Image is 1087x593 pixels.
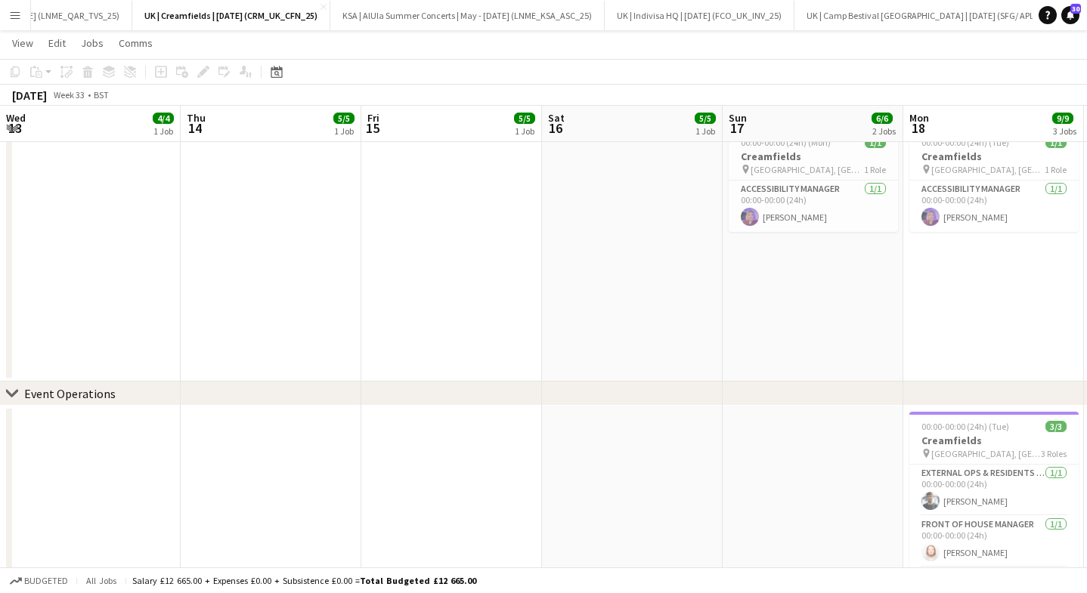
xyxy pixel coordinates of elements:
[548,111,565,125] span: Sat
[42,33,72,53] a: Edit
[726,119,747,137] span: 17
[132,1,330,30] button: UK | Creamfields | [DATE] (CRM_UK_CFN_25)
[153,125,173,137] div: 1 Job
[330,1,605,30] button: KSA | AlUla Summer Concerts | May - [DATE] (LNME_KSA_ASC_25)
[113,33,159,53] a: Comms
[729,111,747,125] span: Sun
[1045,137,1067,148] span: 1/1
[6,33,39,53] a: View
[729,128,898,232] app-job-card: 00:00-00:00 (24h) (Mon)1/1Creamfields [GEOGRAPHIC_DATA], [GEOGRAPHIC_DATA]1 RoleAccessibility Man...
[1041,448,1067,459] span: 3 Roles
[514,113,535,124] span: 5/5
[515,125,534,137] div: 1 Job
[184,119,206,137] span: 14
[24,386,116,401] div: Event Operations
[24,576,68,586] span: Budgeted
[907,119,929,137] span: 18
[50,89,88,100] span: Week 33
[6,111,26,125] span: Wed
[695,125,715,137] div: 1 Job
[909,516,1079,567] app-card-role: Front of House Manager1/100:00-00:00 (24h)[PERSON_NAME]
[12,36,33,50] span: View
[931,448,1041,459] span: [GEOGRAPHIC_DATA], [GEOGRAPHIC_DATA]
[605,1,794,30] button: UK | Indivisa HQ | [DATE] (FCO_UK_INV_25)
[921,137,1009,148] span: 00:00-00:00 (24h) (Tue)
[94,89,109,100] div: BST
[153,113,174,124] span: 4/4
[546,119,565,137] span: 16
[909,181,1079,232] app-card-role: Accessibility Manager1/100:00-00:00 (24h)[PERSON_NAME]
[8,573,70,589] button: Budgeted
[333,113,355,124] span: 5/5
[81,36,104,50] span: Jobs
[12,88,47,103] div: [DATE]
[360,575,476,586] span: Total Budgeted £12 665.00
[909,150,1079,163] h3: Creamfields
[872,113,893,124] span: 6/6
[365,119,379,137] span: 15
[921,421,1009,432] span: 00:00-00:00 (24h) (Tue)
[132,575,476,586] div: Salary £12 665.00 + Expenses £0.00 + Subsistence £0.00 =
[187,111,206,125] span: Thu
[695,113,716,124] span: 5/5
[1053,125,1076,137] div: 3 Jobs
[909,111,929,125] span: Mon
[872,125,896,137] div: 2 Jobs
[909,128,1079,232] app-job-card: 00:00-00:00 (24h) (Tue)1/1Creamfields [GEOGRAPHIC_DATA], [GEOGRAPHIC_DATA]1 RoleAccessibility Man...
[83,575,119,586] span: All jobs
[1070,4,1081,14] span: 30
[334,125,354,137] div: 1 Job
[75,33,110,53] a: Jobs
[865,137,886,148] span: 1/1
[1061,6,1079,24] a: 30
[909,434,1079,447] h3: Creamfields
[931,164,1045,175] span: [GEOGRAPHIC_DATA], [GEOGRAPHIC_DATA]
[367,111,379,125] span: Fri
[729,150,898,163] h3: Creamfields
[864,164,886,175] span: 1 Role
[741,137,831,148] span: 00:00-00:00 (24h) (Mon)
[1045,164,1067,175] span: 1 Role
[119,36,153,50] span: Comms
[751,164,864,175] span: [GEOGRAPHIC_DATA], [GEOGRAPHIC_DATA]
[909,465,1079,516] app-card-role: External Ops & Residents Liaison Manager1/100:00-00:00 (24h)[PERSON_NAME]
[729,181,898,232] app-card-role: Accessibility Manager1/100:00-00:00 (24h)[PERSON_NAME]
[1045,421,1067,432] span: 3/3
[48,36,66,50] span: Edit
[1052,113,1073,124] span: 9/9
[4,119,26,137] span: 13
